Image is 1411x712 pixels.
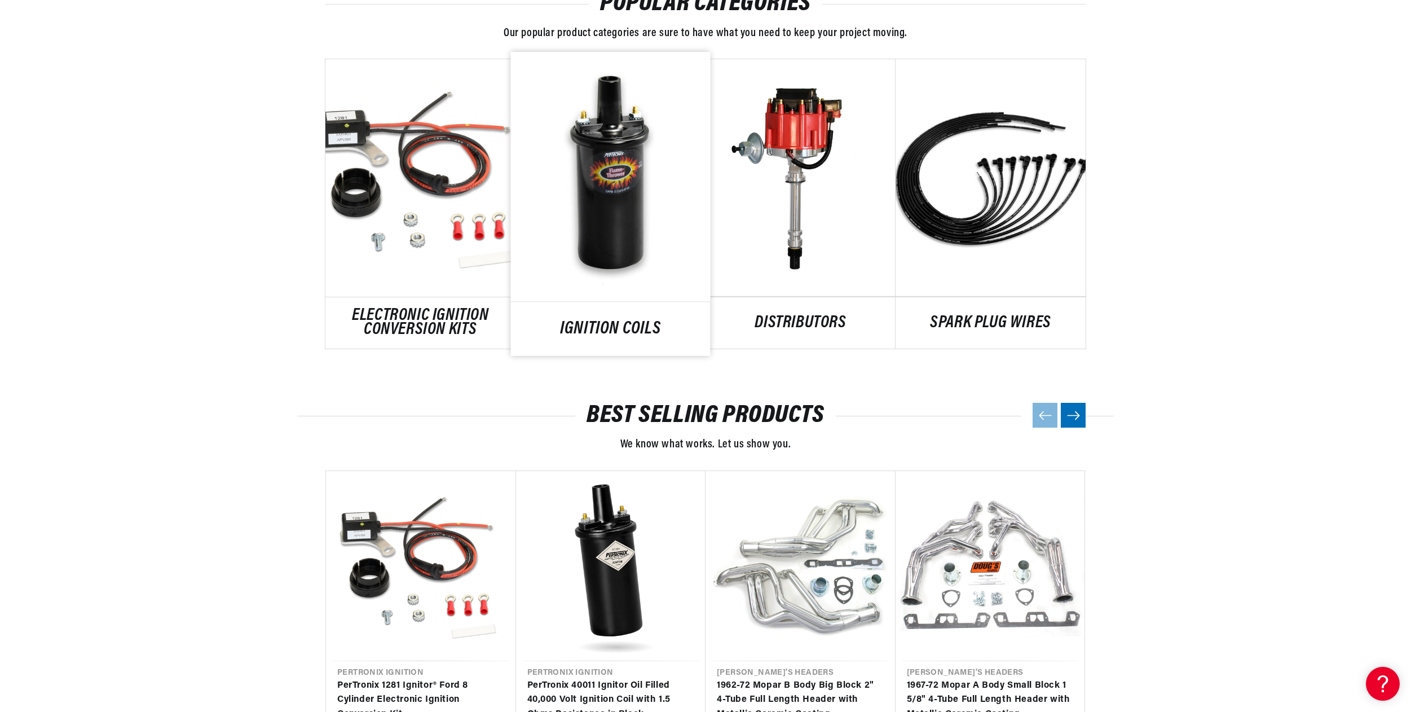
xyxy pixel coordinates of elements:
[325,309,515,337] a: ELECTRONIC IGNITION CONVERSION KITS
[1033,403,1057,428] button: Previous slide
[705,316,896,331] a: DISTRIBUTORS
[587,405,824,427] a: BEST SELLING PRODUCTS
[297,436,1114,454] p: We know what works. Let us show you.
[511,322,711,337] a: IGNITION COILS
[1061,403,1086,428] button: Next slide
[896,316,1086,331] a: SPARK PLUG WIRES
